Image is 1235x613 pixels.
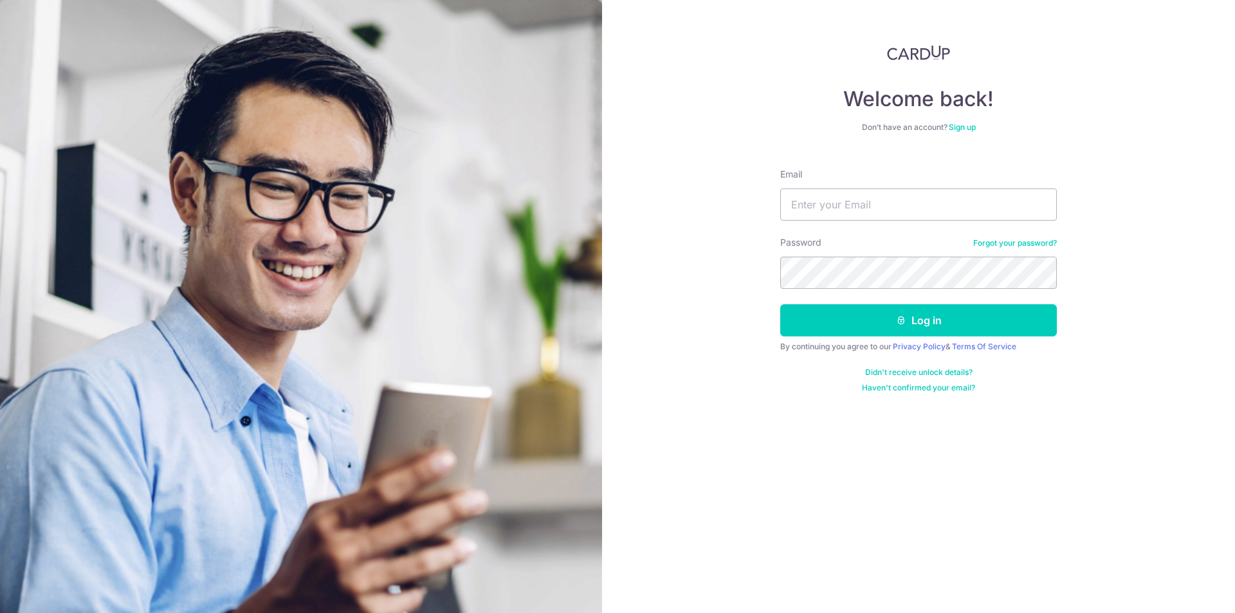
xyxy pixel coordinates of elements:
label: Email [780,168,802,181]
label: Password [780,236,821,249]
a: Privacy Policy [893,342,946,351]
a: Didn't receive unlock details? [865,367,973,378]
div: Don’t have an account? [780,122,1057,133]
a: Haven't confirmed your email? [862,383,975,393]
button: Log in [780,304,1057,336]
input: Enter your Email [780,188,1057,221]
h4: Welcome back! [780,86,1057,112]
div: By continuing you agree to our & [780,342,1057,352]
img: CardUp Logo [887,45,950,60]
a: Forgot your password? [973,238,1057,248]
a: Terms Of Service [952,342,1016,351]
a: Sign up [949,122,976,132]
